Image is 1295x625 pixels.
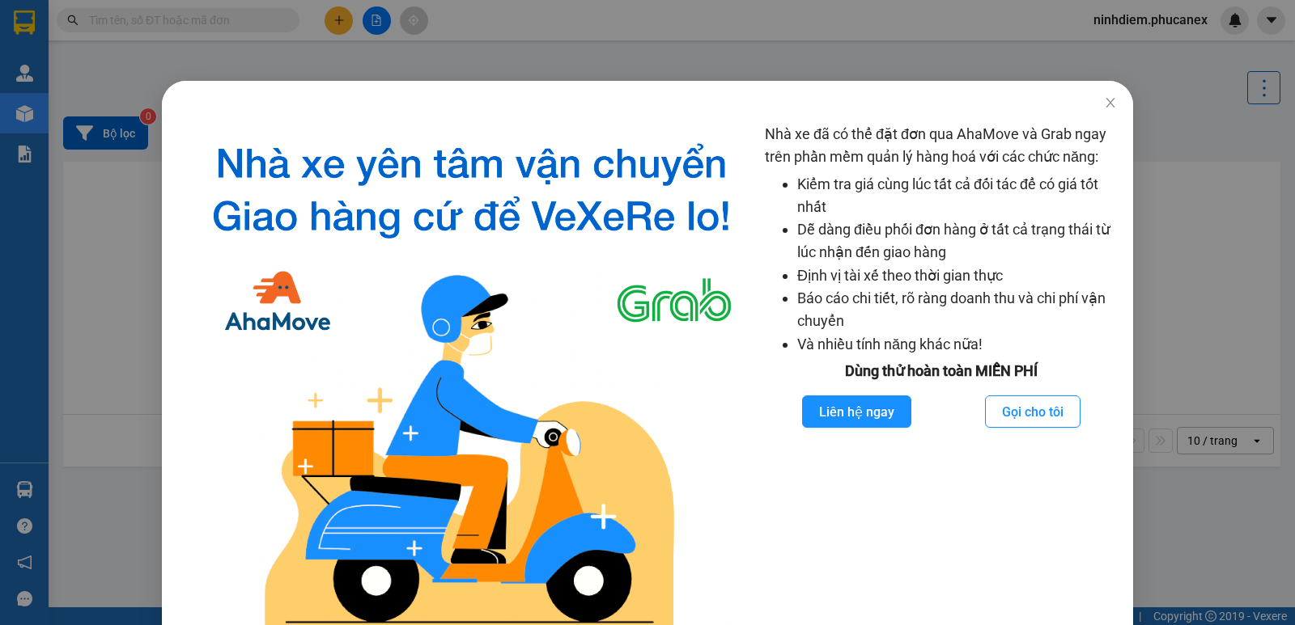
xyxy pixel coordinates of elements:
[1002,402,1064,422] span: Gọi cho tôi
[1104,96,1117,109] span: close
[802,395,911,428] button: Liên hệ ngay
[797,287,1117,333] li: Báo cáo chi tiết, rõ ràng doanh thu và chi phí vận chuyển
[797,333,1117,356] li: Và nhiều tính năng khác nữa!
[797,264,1117,287] li: Định vị tài xế theo thời gian thực
[765,360,1117,382] div: Dùng thử hoàn toàn MIỄN PHÍ
[985,395,1081,428] button: Gọi cho tôi
[797,218,1117,264] li: Dễ dàng điều phối đơn hàng ở tất cả trạng thái từ lúc nhận đến giao hàng
[1088,81,1133,126] button: Close
[819,402,894,422] span: Liên hệ ngay
[797,173,1117,219] li: Kiểm tra giá cùng lúc tất cả đối tác để có giá tốt nhất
